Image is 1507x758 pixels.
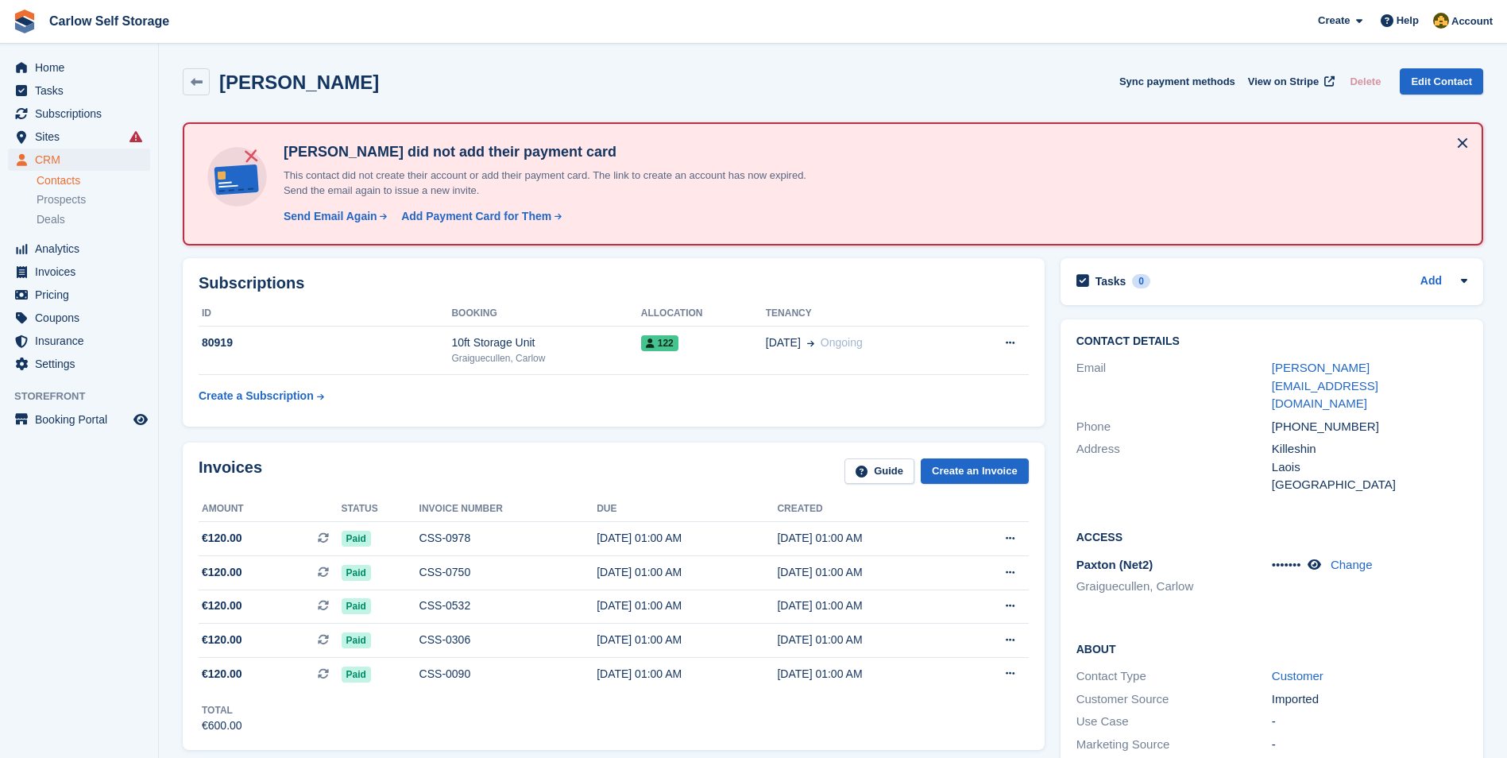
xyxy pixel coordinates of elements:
[199,301,451,327] th: ID
[1076,736,1272,754] div: Marketing Source
[1076,578,1272,596] li: Graiguecullen, Carlow
[395,208,563,225] a: Add Payment Card for Them
[1400,68,1483,95] a: Edit Contact
[43,8,176,34] a: Carlow Self Storage
[451,335,640,351] div: 10ft Storage Unit
[342,632,371,648] span: Paid
[199,388,314,404] div: Create a Subscription
[777,530,957,547] div: [DATE] 01:00 AM
[35,79,130,102] span: Tasks
[597,530,777,547] div: [DATE] 01:00 AM
[844,458,914,485] a: Guide
[8,56,150,79] a: menu
[419,564,597,581] div: CSS-0750
[8,126,150,148] a: menu
[1248,74,1319,90] span: View on Stripe
[641,335,678,351] span: 122
[1433,13,1449,29] img: Kevin Moore
[129,130,142,143] i: Smart entry sync failures have occurred
[1095,274,1126,288] h2: Tasks
[1397,13,1419,29] span: Help
[342,531,371,547] span: Paid
[597,497,777,522] th: Due
[766,335,801,351] span: [DATE]
[35,408,130,431] span: Booking Portal
[199,458,262,485] h2: Invoices
[419,666,597,683] div: CSS-0090
[766,301,961,327] th: Tenancy
[35,126,130,148] span: Sites
[202,632,242,648] span: €120.00
[37,173,150,188] a: Contacts
[8,353,150,375] a: menu
[1272,558,1301,571] span: •••••••
[14,389,158,404] span: Storefront
[1132,274,1150,288] div: 0
[8,284,150,306] a: menu
[419,598,597,614] div: CSS-0532
[1076,690,1272,709] div: Customer Source
[1272,669,1323,683] a: Customer
[777,564,957,581] div: [DATE] 01:00 AM
[1420,273,1442,291] a: Add
[1242,68,1338,95] a: View on Stripe
[1076,640,1467,656] h2: About
[1076,667,1272,686] div: Contact Type
[1318,13,1350,29] span: Create
[37,192,86,207] span: Prospects
[277,143,833,161] h4: [PERSON_NAME] did not add their payment card
[8,408,150,431] a: menu
[8,330,150,352] a: menu
[419,530,597,547] div: CSS-0978
[37,212,65,227] span: Deals
[8,79,150,102] a: menu
[199,381,324,411] a: Create a Subscription
[35,307,130,329] span: Coupons
[1076,713,1272,731] div: Use Case
[199,274,1029,292] h2: Subscriptions
[202,703,242,717] div: Total
[342,565,371,581] span: Paid
[284,208,377,225] div: Send Email Again
[1272,418,1467,436] div: [PHONE_NUMBER]
[1119,68,1235,95] button: Sync payment methods
[401,208,551,225] div: Add Payment Card for Them
[35,330,130,352] span: Insurance
[1272,690,1467,709] div: Imported
[277,168,833,199] p: This contact did not create their account or add their payment card. The link to create an accoun...
[419,632,597,648] div: CSS-0306
[8,102,150,125] a: menu
[35,353,130,375] span: Settings
[202,717,242,734] div: €600.00
[35,261,130,283] span: Invoices
[8,149,150,171] a: menu
[451,301,640,327] th: Booking
[37,191,150,208] a: Prospects
[821,336,863,349] span: Ongoing
[597,564,777,581] div: [DATE] 01:00 AM
[35,149,130,171] span: CRM
[1272,361,1378,410] a: [PERSON_NAME][EMAIL_ADDRESS][DOMAIN_NAME]
[1272,440,1467,458] div: Killeshin
[1076,440,1272,494] div: Address
[1343,68,1387,95] button: Delete
[131,410,150,429] a: Preview store
[1076,335,1467,348] h2: Contact Details
[342,497,419,522] th: Status
[35,238,130,260] span: Analytics
[1272,736,1467,754] div: -
[1272,458,1467,477] div: Laois
[203,143,271,211] img: no-card-linked-e7822e413c904bf8b177c4d89f31251c4716f9871600ec3ca5bfc59e148c83f4.svg
[777,598,957,614] div: [DATE] 01:00 AM
[1272,713,1467,731] div: -
[1331,558,1373,571] a: Change
[202,598,242,614] span: €120.00
[597,632,777,648] div: [DATE] 01:00 AM
[597,666,777,683] div: [DATE] 01:00 AM
[641,301,766,327] th: Allocation
[8,261,150,283] a: menu
[13,10,37,33] img: stora-icon-8386f47178a22dfd0bd8f6a31ec36ba5ce8667c1dd55bd0f319d3a0aa187defe.svg
[777,497,957,522] th: Created
[1076,558,1153,571] span: Paxton (Net2)
[35,284,130,306] span: Pricing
